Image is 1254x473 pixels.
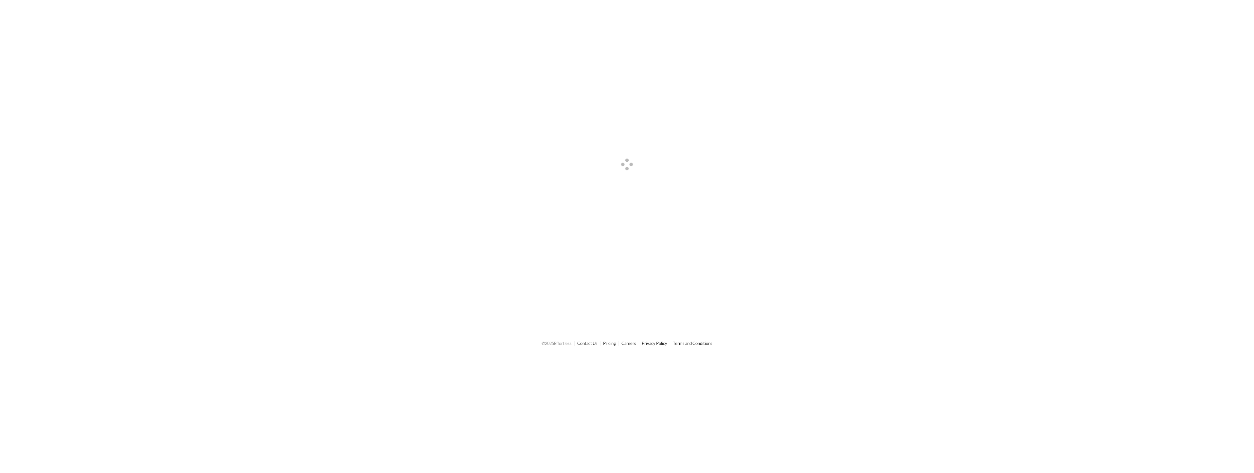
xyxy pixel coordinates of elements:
[603,341,616,346] a: Pricing
[542,341,572,346] span: © 2025 Effortless
[577,341,598,346] a: Contact Us
[642,341,667,346] a: Privacy Policy
[621,341,636,346] a: Careers
[673,341,712,346] a: Terms and Conditions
